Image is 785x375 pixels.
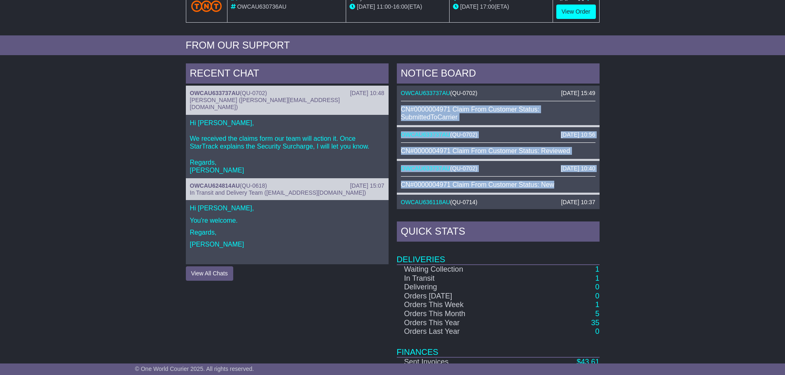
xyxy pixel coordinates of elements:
div: Quick Stats [397,221,600,244]
a: 5 [595,310,599,318]
a: View Order [556,5,596,19]
p: You're welcome. [190,217,384,224]
div: ( ) [401,165,595,172]
div: (ETA) [453,2,549,11]
a: 35 [591,319,599,327]
td: Sent Invoices [397,357,525,367]
td: Orders This Year [397,319,525,328]
div: [DATE] 10:48 [350,90,384,97]
td: Delivering [397,283,525,292]
a: 0 [595,292,599,300]
div: [DATE] 15:49 [561,90,595,97]
div: ( ) [401,90,595,97]
td: Finances [397,336,600,357]
a: 0 [595,327,599,335]
span: [DATE] [357,3,375,10]
div: [DATE] 10:56 [561,131,595,138]
p: Regards, [190,228,384,236]
td: Deliveries [397,244,600,265]
td: Orders This Week [397,300,525,310]
a: OWCAU633737AU [190,90,240,96]
div: ( ) [401,131,595,138]
p: Hi [PERSON_NAME], We received the claims form our team will action it. Once StarTrack explains th... [190,119,384,174]
a: 0 [595,283,599,291]
a: 1 [595,300,599,309]
span: QU-0618 [242,182,265,189]
td: Waiting Collection [397,265,525,274]
span: © One World Courier 2025. All rights reserved. [135,366,254,372]
div: FROM OUR SUPPORT [186,40,600,51]
a: OWCAU636118AU [401,199,450,205]
span: QU-0702 [452,90,476,96]
span: [DATE] [460,3,478,10]
a: 1 [595,265,599,273]
button: View All Chats [186,266,233,281]
p: Hi [PERSON_NAME], [190,204,384,212]
div: [DATE] 15:07 [350,182,384,189]
div: ( ) [190,90,384,97]
div: CN#0000004971 Claim From Customer Status: New [401,181,595,189]
div: RECENT CHAT [186,63,389,86]
span: QU-0702 [452,131,476,138]
div: [DATE] 10:40 [561,165,595,172]
div: - (ETA) [349,2,446,11]
td: Orders [DATE] [397,292,525,301]
span: 11:00 [377,3,391,10]
td: Orders Last Year [397,327,525,336]
a: OWCAU633737AU [401,90,450,96]
div: [DATE] 10:37 [561,199,595,206]
a: OWCAU633737AU [401,165,450,172]
span: OWCAU630736AU [237,3,286,10]
div: ( ) [190,182,384,189]
img: TNT_Domestic.png [191,0,222,12]
div: CN#0000004971 Claim From Customer Status: Reviewed [401,147,595,155]
p: [PERSON_NAME] [190,240,384,248]
span: QU-0714 [452,199,476,205]
span: In Transit and Delivery Team ([EMAIL_ADDRESS][DOMAIN_NAME]) [190,189,366,196]
span: QU-0702 [452,165,476,172]
a: $43.61 [576,358,599,366]
td: Orders This Month [397,310,525,319]
span: QU-0702 [242,90,265,96]
span: 43.61 [581,358,599,366]
a: OWCAU624814AU [190,182,240,189]
div: NOTICE BOARD [397,63,600,86]
a: 1 [595,274,599,282]
span: [PERSON_NAME] ([PERSON_NAME][EMAIL_ADDRESS][DOMAIN_NAME]) [190,97,340,110]
td: In Transit [397,274,525,283]
div: ( ) [401,199,595,206]
span: 16:00 [393,3,408,10]
div: CN#0000004971 Claim From Customer Status: SubmittedToCarrier [401,105,595,121]
span: 17:00 [480,3,494,10]
a: OWCAU633737AU [401,131,450,138]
